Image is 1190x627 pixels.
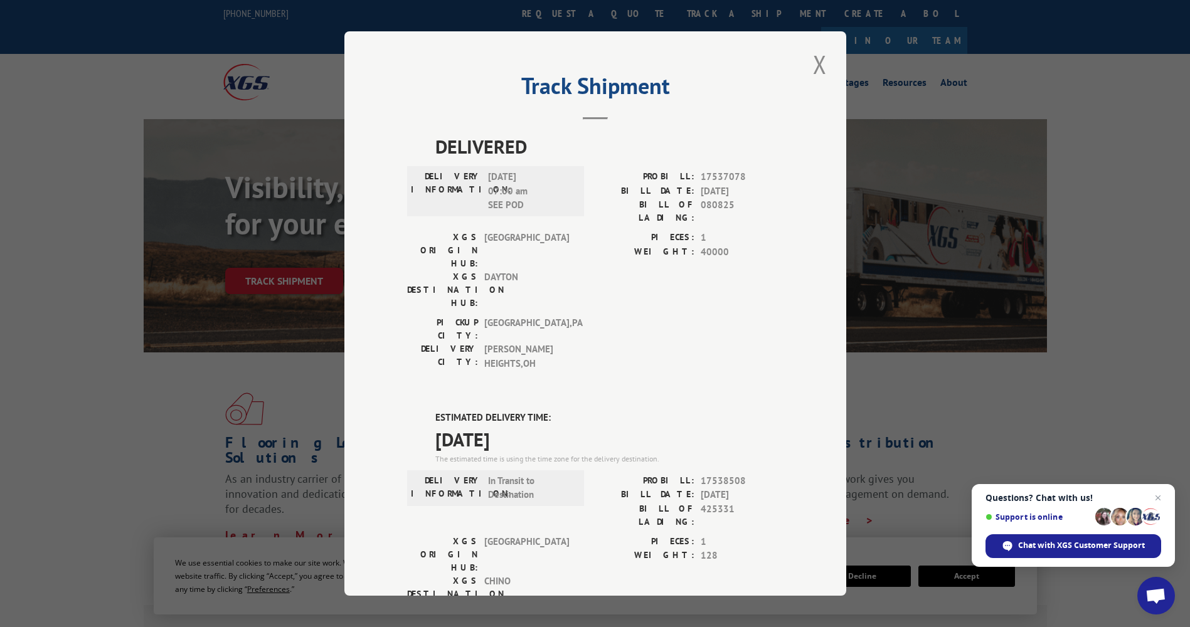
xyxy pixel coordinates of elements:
[701,245,784,260] span: 40000
[411,170,482,213] label: DELIVERY INFORMATION:
[488,170,573,213] span: [DATE] 07:00 am SEE POD
[701,170,784,184] span: 17537078
[407,574,478,614] label: XGS DESTINATION HUB:
[985,534,1161,558] span: Chat with XGS Customer Support
[484,535,569,574] span: [GEOGRAPHIC_DATA]
[484,342,569,371] span: [PERSON_NAME] HEIGHTS , OH
[595,170,694,184] label: PROBILL:
[595,474,694,488] label: PROBILL:
[985,493,1161,503] span: Questions? Chat with us!
[484,270,569,310] span: DAYTON
[435,132,784,161] span: DELIVERED
[595,488,694,502] label: BILL DATE:
[1137,577,1175,614] a: Open chat
[407,77,784,101] h2: Track Shipment
[595,549,694,563] label: WEIGHT:
[595,198,694,224] label: BILL OF LADING:
[407,270,478,310] label: XGS DESTINATION HUB:
[809,47,831,82] button: Close modal
[701,184,784,199] span: [DATE]
[407,231,478,270] label: XGS ORIGIN HUB:
[701,549,784,563] span: 128
[1018,540,1145,551] span: Chat with XGS Customer Support
[701,502,784,529] span: 425331
[407,535,478,574] label: XGS ORIGIN HUB:
[435,453,784,465] div: The estimated time is using the time zone for the delivery destination.
[435,411,784,425] label: ESTIMATED DELIVERY TIME:
[484,574,569,614] span: CHINO
[407,316,478,342] label: PICKUP CITY:
[484,231,569,270] span: [GEOGRAPHIC_DATA]
[484,316,569,342] span: [GEOGRAPHIC_DATA] , PA
[701,474,784,488] span: 17538508
[435,425,784,453] span: [DATE]
[595,231,694,245] label: PIECES:
[595,502,694,529] label: BILL OF LADING:
[407,342,478,371] label: DELIVERY CITY:
[595,245,694,260] label: WEIGHT:
[595,535,694,549] label: PIECES:
[985,512,1091,522] span: Support is online
[488,474,573,502] span: In Transit to Destination
[701,535,784,549] span: 1
[701,231,784,245] span: 1
[411,474,482,502] label: DELIVERY INFORMATION:
[701,488,784,502] span: [DATE]
[701,198,784,224] span: 080825
[595,184,694,199] label: BILL DATE:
